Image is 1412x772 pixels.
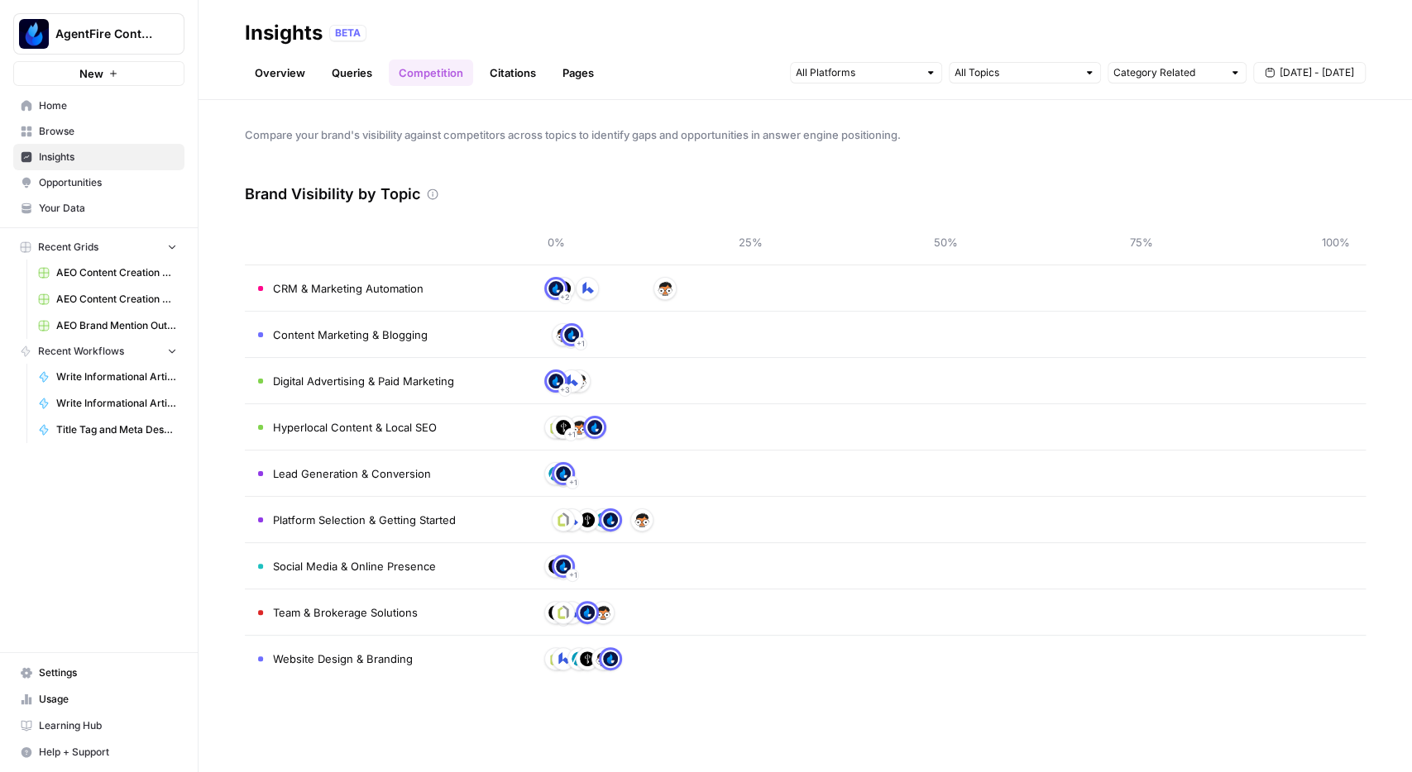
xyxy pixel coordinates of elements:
img: ef4yubu0tgbfdbsaqo8w4isypb0r [548,651,563,666]
span: + 1 [567,427,575,443]
span: Hyperlocal Content & Local SEO [273,419,437,436]
h3: Brand Visibility by Topic [245,183,420,206]
span: Insights [39,150,177,164]
img: h4m6w3cyvv20zzcla9zqwhp7wgru [587,420,602,435]
a: Opportunities [13,169,184,196]
span: + 1 [577,336,585,352]
span: AEO Content Creation 9-15 [56,292,177,307]
a: Browse [13,118,184,145]
a: Your Data [13,195,184,222]
img: h4m6w3cyvv20zzcla9zqwhp7wgru [564,327,579,342]
a: Citations [480,60,546,86]
img: h4m6w3cyvv20zzcla9zqwhp7wgru [603,512,618,527]
a: AEO Brand Mention Outreach Test [31,312,184,339]
span: Settings [39,665,177,680]
img: h4m6w3cyvv20zzcla9zqwhp7wgru [580,605,595,620]
img: h4m6w3cyvv20zzcla9zqwhp7wgru [548,281,563,296]
a: Overview [245,60,315,86]
img: 344nq3qpl7cu70ugukl0wc3bgok0 [596,651,610,666]
button: Workspace: AgentFire Content [13,13,184,55]
button: Recent Grids [13,235,184,260]
span: CRM & Marketing Automation [273,280,424,297]
input: All Platforms [796,64,918,81]
a: AEO Content Creation 9-15 [31,286,184,312]
span: Recent Workflows [38,344,124,359]
a: Competition [389,60,473,86]
img: svy77gcjjdc7uhmk89vzedrvhye4 [548,605,563,620]
span: Digital Advertising & Paid Marketing [273,373,454,389]
img: h4m6w3cyvv20zzcla9zqwhp7wgru [603,651,618,666]
span: Social Media & Online Presence [273,558,436,574]
img: h4m6w3cyvv20zzcla9zqwhp7wgru [548,374,563,388]
div: Insights [245,20,323,46]
input: Category Related [1113,64,1223,81]
img: svy77gcjjdc7uhmk89vzedrvhye4 [580,651,595,666]
img: 344nq3qpl7cu70ugukl0wc3bgok0 [572,420,586,435]
button: Help + Support [13,739,184,765]
a: Queries [322,60,382,86]
a: Write Informational Article Body [31,364,184,390]
span: [DATE] - [DATE] [1280,65,1354,80]
a: Usage [13,686,184,712]
span: 50% [930,234,963,250]
button: New [13,61,184,86]
span: Write Informational Article Outline [56,396,177,411]
span: Content Marketing & Blogging [273,326,428,343]
span: Help + Support [39,745,177,760]
span: 75% [1124,234,1157,250]
img: ef4yubu0tgbfdbsaqo8w4isypb0r [556,605,571,620]
span: Team & Brokerage Solutions [273,604,418,621]
img: 344nq3qpl7cu70ugukl0wc3bgok0 [596,605,610,620]
a: Title Tag and Meta Description [31,417,184,443]
img: 344nq3qpl7cu70ugukl0wc3bgok0 [634,512,649,527]
img: ef4yubu0tgbfdbsaqo8w4isypb0r [556,512,571,527]
img: AgentFire Content Logo [19,19,49,49]
button: [DATE] - [DATE] [1253,62,1366,83]
span: Browse [39,124,177,139]
span: 25% [735,234,768,250]
a: Insights [13,144,184,170]
a: Learning Hub [13,712,184,739]
span: New [79,65,103,82]
span: + 3 [560,382,570,398]
span: 100% [1319,234,1352,250]
img: svy77gcjjdc7uhmk89vzedrvhye4 [556,420,571,435]
span: AEO Brand Mention Outreach Test [56,318,177,333]
span: Write Informational Article Body [56,369,177,384]
img: h4m6w3cyvv20zzcla9zqwhp7wgru [556,559,571,574]
button: Recent Workflows [13,339,184,364]
span: Platform Selection & Getting Started [273,512,456,528]
div: BETA [329,25,366,41]
img: svy77gcjjdc7uhmk89vzedrvhye4 [580,512,595,527]
span: + 1 [568,567,577,584]
img: h4m6w3cyvv20zzcla9zqwhp7wgru [556,466,571,481]
a: Write Informational Article Outline [31,390,184,417]
input: All Topics [955,64,1077,81]
img: ef4yubu0tgbfdbsaqo8w4isypb0r [548,420,563,435]
img: zqkf4vn55h7dopy54cxfvgpegsir [556,651,571,666]
span: + 2 [560,289,570,306]
span: Usage [39,692,177,707]
a: Home [13,93,184,119]
img: 344nq3qpl7cu70ugukl0wc3bgok0 [658,281,672,296]
span: AgentFire Content [55,26,156,42]
span: AEO Content Creation 9/22 [56,265,177,280]
a: Settings [13,660,184,686]
span: Recent Grids [38,240,98,255]
span: Title Tag and Meta Description [56,422,177,437]
span: Compare your brand's visibility against competitors across topics to identify gaps and opportunit... [245,126,1366,143]
span: Opportunities [39,175,177,190]
span: Your Data [39,201,177,216]
img: 344nq3qpl7cu70ugukl0wc3bgok0 [556,327,571,342]
img: pthaq3xgcndl3mb7ewsupu92hyem [572,651,586,666]
span: Learning Hub [39,718,177,733]
span: 0% [539,234,572,250]
img: svy77gcjjdc7uhmk89vzedrvhye4 [548,559,563,574]
a: Pages [553,60,604,86]
img: pthaq3xgcndl3mb7ewsupu92hyem [548,466,563,481]
img: zqkf4vn55h7dopy54cxfvgpegsir [564,374,579,388]
span: Lead Generation & Conversion [273,465,431,482]
span: Website Design & Branding [273,650,413,667]
img: zqkf4vn55h7dopy54cxfvgpegsir [580,281,595,296]
span: Home [39,98,177,113]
